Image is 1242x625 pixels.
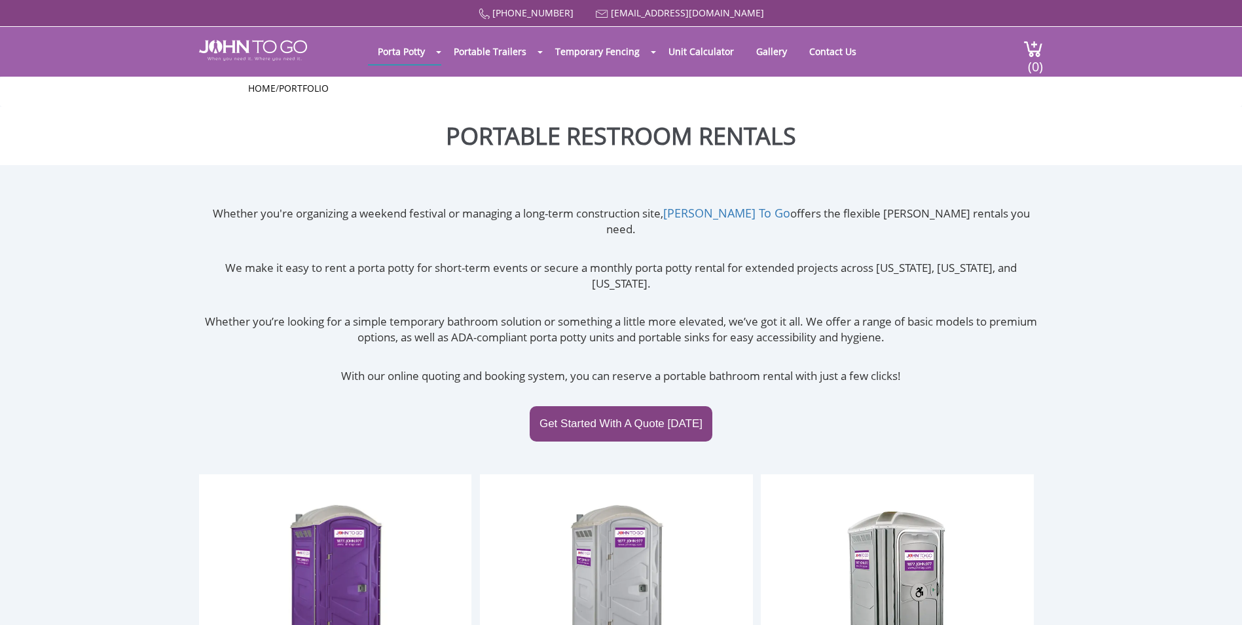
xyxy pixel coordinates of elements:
[1027,47,1043,75] span: (0)
[444,39,536,64] a: Portable Trailers
[799,39,866,64] a: Contact Us
[746,39,797,64] a: Gallery
[545,39,649,64] a: Temporary Fencing
[279,82,329,94] a: Portfolio
[199,205,1043,238] p: Whether you're organizing a weekend festival or managing a long-term construction site, offers th...
[1023,40,1043,58] img: cart a
[492,7,574,19] a: [PHONE_NUMBER]
[368,39,435,64] a: Porta Potty
[199,40,307,61] img: JOHN to go
[611,7,764,19] a: [EMAIL_ADDRESS][DOMAIN_NAME]
[659,39,744,64] a: Unit Calculator
[479,9,490,20] img: Call
[199,368,1043,384] p: With our online quoting and booking system, you can reserve a portable bathroom rental with just ...
[663,205,790,221] a: [PERSON_NAME] To Go
[199,314,1043,346] p: Whether you’re looking for a simple temporary bathroom solution or something a little more elevat...
[248,82,276,94] a: Home
[199,260,1043,292] p: We make it easy to rent a porta potty for short-term events or secure a monthly porta potty renta...
[248,82,995,95] ul: /
[596,10,608,18] img: Mail
[530,406,712,442] a: Get Started With A Quote [DATE]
